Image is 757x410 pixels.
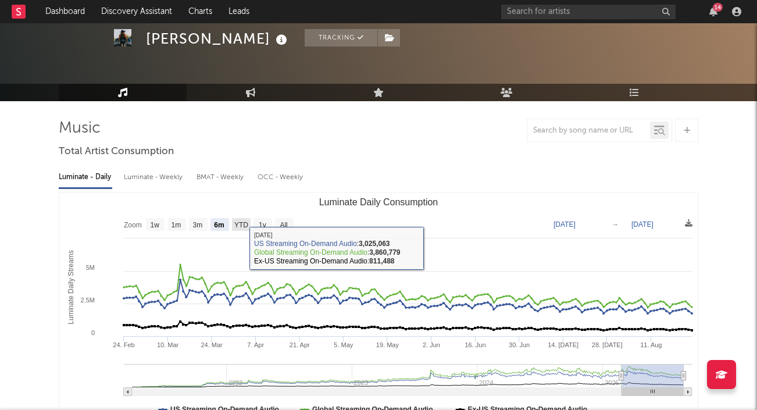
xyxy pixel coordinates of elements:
text: 24. Feb [113,341,134,348]
div: OCC - Weekly [258,167,304,187]
div: BMAT - Weekly [197,167,246,187]
text: 2.5M [81,297,95,304]
div: 14 [713,3,723,12]
text: 30. Jun [509,341,530,348]
text: → [612,220,619,229]
text: 2. Jun [423,341,440,348]
text: 6m [214,221,224,229]
text: Luminate Daily Streams [67,250,75,324]
text: [DATE] [554,220,576,229]
text: [DATE] [631,220,654,229]
text: 5. May [334,341,353,348]
text: 11. Aug [640,341,662,348]
div: [PERSON_NAME] [146,29,290,48]
text: 28. [DATE] [592,341,623,348]
div: Luminate - Daily [59,167,112,187]
text: 1w [151,221,160,229]
text: YTD [234,221,248,229]
text: All [280,221,287,229]
text: 1y [259,221,266,229]
input: Search by song name or URL [527,126,650,136]
span: Total Artist Consumption [59,145,174,159]
text: 24. Mar [201,341,223,348]
text: 10. Mar [157,341,179,348]
text: 16. Jun [465,341,486,348]
text: 21. Apr [290,341,310,348]
input: Search for artists [501,5,676,19]
button: 14 [709,7,717,16]
text: 14. [DATE] [548,341,579,348]
div: Luminate - Weekly [124,167,185,187]
text: Luminate Daily Consumption [319,197,438,207]
text: 7. Apr [247,341,264,348]
text: 1m [172,221,181,229]
text: 19. May [376,341,399,348]
text: Zoom [124,221,142,229]
text: 3m [193,221,203,229]
text: 0 [91,329,95,336]
text: 5M [86,264,95,271]
button: Tracking [305,29,377,47]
